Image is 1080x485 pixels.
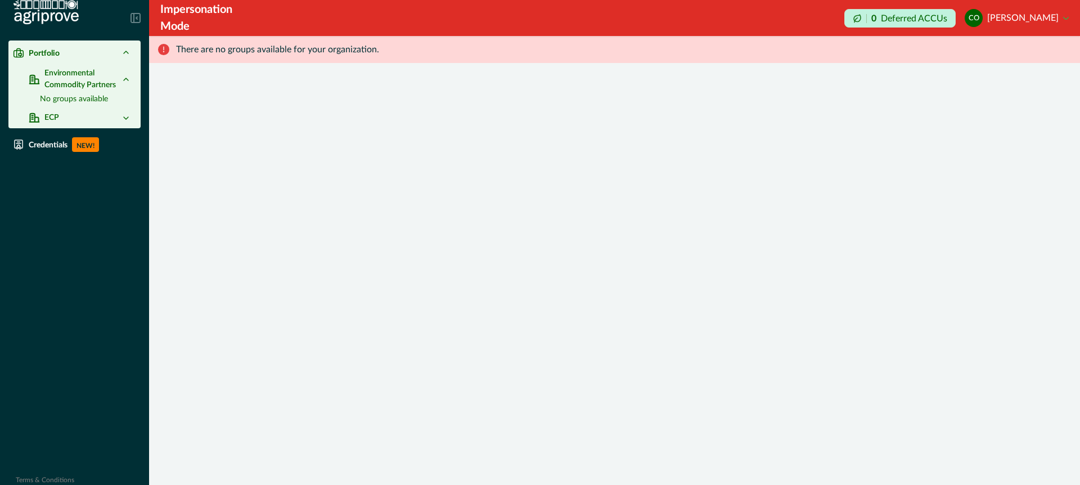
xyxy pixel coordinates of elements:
li: No groups available [29,93,130,105]
p: Environmental Commodity Partners [40,68,121,91]
p: ECP [40,112,59,124]
p: NEW! [72,137,99,152]
p: 0 [871,14,876,23]
a: Terms & Conditions [16,477,74,483]
p: Portfolio [29,48,60,57]
p: Deferred ACCUs [881,14,947,23]
a: CredentialsNEW! [8,133,141,156]
p: Credentials [29,140,67,149]
button: Clark O'Bannon[PERSON_NAME] [965,5,1069,32]
div: Impersonation Mode [160,1,260,35]
div: There are no groups available for your organization. [149,36,1080,63]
